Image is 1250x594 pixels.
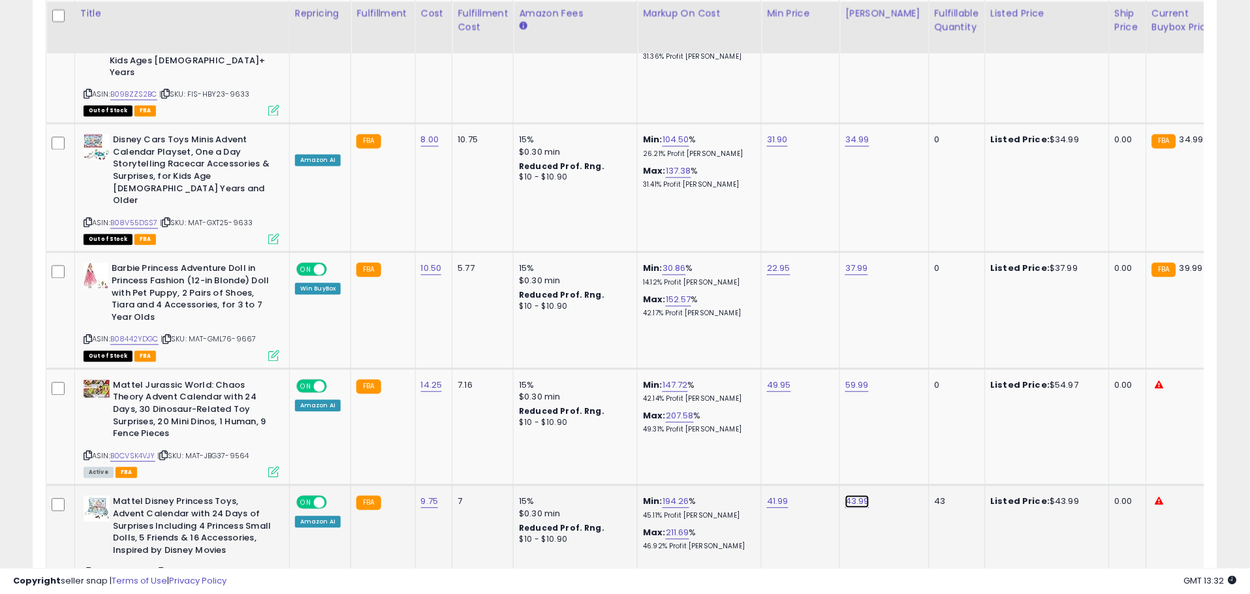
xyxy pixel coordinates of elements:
a: 152.57 [666,294,691,307]
p: 46.92% Profit [PERSON_NAME] [643,542,751,552]
div: 0.00 [1115,380,1136,392]
a: 10.50 [421,262,442,275]
div: % [643,166,751,190]
b: Min: [643,134,663,146]
a: 37.99 [845,262,868,275]
a: 14.25 [421,379,443,392]
b: Listed Price: [991,134,1050,146]
a: 211.69 [666,527,689,540]
a: B08V55DSS7 [110,218,158,229]
span: ON [298,381,314,392]
a: B08442YDGC [110,334,159,345]
small: FBA [356,380,381,394]
a: 104.50 [663,134,689,147]
span: All listings currently available for purchase on Amazon [84,467,114,478]
span: All listings that are currently out of stock and unavailable for purchase on Amazon [84,351,133,362]
b: Reduced Prof. Rng. [519,523,604,534]
span: OFF [325,264,346,275]
a: B09BZZS2BC [110,89,157,101]
div: $10 - $10.90 [519,418,627,429]
span: 39.99 [1180,262,1203,275]
div: Fulfillment Cost [458,7,508,34]
span: FBA [134,106,157,117]
a: 137.38 [666,165,691,178]
strong: Copyright [13,574,61,587]
span: ON [298,497,314,508]
span: FBA [134,234,157,245]
div: Cost [421,7,447,20]
b: Max: [643,294,666,306]
b: Reduced Prof. Rng. [519,161,604,172]
a: 30.86 [663,262,686,275]
div: 15% [519,496,627,508]
div: Amazon AI [295,400,341,412]
div: $10 - $10.90 [519,302,627,313]
div: Win BuyBox [295,283,341,295]
span: 34.99 [1180,134,1204,146]
small: Amazon Fees. [519,20,527,32]
div: 5.77 [458,263,503,275]
small: FBA [356,134,381,149]
div: 15% [519,380,627,392]
b: Min: [643,379,663,392]
div: Repricing [295,7,346,20]
span: | SKU: FIS-HBY23-9633 [159,89,250,100]
div: ASIN: [84,380,279,477]
div: ASIN: [84,263,279,360]
p: 42.17% Profit [PERSON_NAME] [643,309,751,319]
div: $0.30 min [519,508,627,520]
div: Title [80,7,284,20]
div: % [643,134,751,159]
div: Current Buybox Price [1152,7,1219,34]
img: 41NxOW-QeZL._SL40_.jpg [84,263,108,289]
b: Max: [643,165,666,178]
img: 51x8b8hpi-L._SL40_.jpg [84,380,110,398]
a: Privacy Policy [169,574,227,587]
b: Reduced Prof. Rng. [519,406,604,417]
span: OFF [325,497,346,508]
span: | SKU: MAT-GXT25-9633 [160,218,253,228]
div: 0 [935,380,975,392]
small: FBA [356,263,381,277]
div: $37.99 [991,263,1099,275]
small: FBA [1152,134,1176,149]
a: 59.99 [845,379,869,392]
div: % [643,411,751,435]
p: 31.41% Profit [PERSON_NAME] [643,181,751,190]
span: | SKU: MAT-HLX06-9565 [154,567,249,578]
p: 14.12% Profit [PERSON_NAME] [643,279,751,288]
div: 43 [935,496,975,508]
span: | SKU: MAT-GML76-9667 [161,334,257,345]
div: $0.30 min [519,147,627,159]
img: 51WqORYG2FS._SL40_.jpg [84,134,110,161]
b: Listed Price: [991,262,1050,275]
a: 34.99 [845,134,869,147]
b: Min: [643,495,663,508]
p: 31.36% Profit [PERSON_NAME] [643,52,751,61]
b: Max: [643,527,666,539]
span: 2025-09-11 13:32 GMT [1184,574,1237,587]
p: 42.14% Profit [PERSON_NAME] [643,395,751,404]
a: B0BLJTD772 [110,567,152,578]
span: FBA [134,351,157,362]
a: 207.58 [666,410,694,423]
div: Markup on Cost [643,7,756,20]
a: 194.26 [663,495,689,508]
div: % [643,527,751,552]
span: | SKU: MAT-JBG37-9564 [157,451,249,461]
div: 0 [935,134,975,146]
div: $43.99 [991,496,1099,508]
a: 147.72 [663,379,688,392]
span: FBA [116,467,138,478]
b: Barbie Princess Adventure Doll in Princess Fashion (12-in Blonde) Doll with Pet Puppy, 2 Pairs of... [112,263,270,327]
b: Mattel Jurassic World: Chaos Theory Advent Calendar with 24 Days, 30 Dinosaur-Related Toy Surpris... [113,380,272,444]
a: 43.99 [845,495,869,508]
div: % [643,496,751,520]
div: $10 - $10.90 [519,172,627,183]
span: All listings that are currently out of stock and unavailable for purchase on Amazon [84,234,133,245]
div: 10.75 [458,134,503,146]
div: $10 - $10.90 [519,535,627,546]
div: $0.30 min [519,392,627,403]
b: Mattel Disney Princess Toys, Advent Calendar with 24 Days of Surprises Including 4 Princess Small... [113,496,272,560]
a: 22.95 [767,262,790,275]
